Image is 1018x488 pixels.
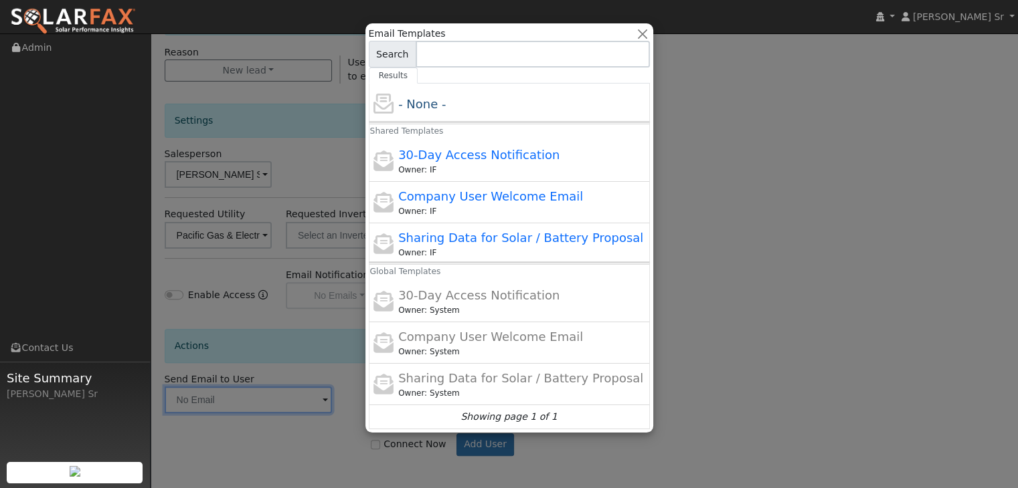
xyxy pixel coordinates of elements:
div: Leroy Coffman [398,346,647,358]
span: Sharing Data for Solar / Battery Proposal [398,371,643,385]
h6: Global Templates [361,262,379,281]
div: Ian Finger [398,164,647,176]
span: - None - [398,97,446,111]
div: Leroy Coffman [398,304,647,316]
span: Email Templates [369,27,446,41]
div: Ian Finger [398,247,647,259]
img: retrieve [70,466,80,477]
i: Showing page 1 of 1 [460,410,557,424]
span: [PERSON_NAME] Sr [913,11,1004,22]
div: [PERSON_NAME] Sr [7,387,143,401]
a: Results [369,68,418,84]
span: 30-Day Access Notification [398,288,560,302]
span: Company User Welcome Email [398,189,583,203]
span: Sharing Data for Solar / Battery Proposal [398,231,643,245]
div: Leroy Coffman [398,387,647,399]
span: 30-Day Access Notification [398,148,560,162]
div: Ian Finger [398,205,647,217]
span: Site Summary [7,369,143,387]
img: SolarFax [10,7,136,35]
span: Search [369,41,416,68]
span: Company User Welcome Email [398,330,583,344]
h6: Shared Templates [361,122,379,141]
